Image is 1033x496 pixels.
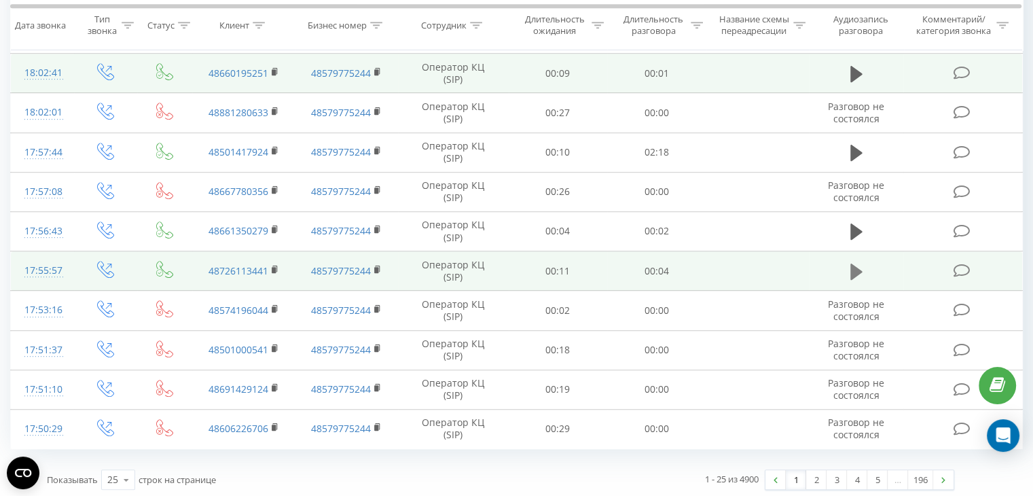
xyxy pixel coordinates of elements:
[24,60,60,86] div: 18:02:41
[311,264,371,277] a: 48579775244
[398,370,509,409] td: Оператор КЦ (SIP)
[209,224,268,237] a: 48661350279
[509,54,607,93] td: 00:09
[398,251,509,291] td: Оператор КЦ (SIP)
[15,20,66,31] div: Дата звонка
[398,132,509,172] td: Оператор КЦ (SIP)
[607,211,706,251] td: 00:02
[209,264,268,277] a: 48726113441
[147,20,175,31] div: Статус
[509,409,607,448] td: 00:29
[398,93,509,132] td: Оператор КЦ (SIP)
[47,474,98,486] span: Показывать
[828,100,884,125] span: Разговор не состоялся
[398,172,509,211] td: Оператор КЦ (SIP)
[209,106,268,119] a: 48881280633
[828,337,884,362] span: Разговор не состоялся
[607,54,706,93] td: 00:01
[24,297,60,323] div: 17:53:16
[311,383,371,395] a: 48579775244
[209,383,268,395] a: 48691429124
[24,139,60,166] div: 17:57:44
[828,376,884,402] span: Разговор не состоялся
[219,20,249,31] div: Клиент
[913,14,993,37] div: Комментарий/категория звонка
[806,470,827,489] a: 2
[607,370,706,409] td: 00:00
[311,145,371,158] a: 48579775244
[509,172,607,211] td: 00:26
[24,258,60,284] div: 17:55:57
[209,304,268,317] a: 48574196044
[311,106,371,119] a: 48579775244
[209,145,268,158] a: 48501417924
[209,343,268,356] a: 48501000541
[719,14,790,37] div: Название схемы переадресации
[209,422,268,435] a: 48606226706
[24,99,60,126] div: 18:02:01
[821,14,901,37] div: Аудиозапись разговора
[308,20,367,31] div: Бизнес номер
[521,14,589,37] div: Длительность ожидания
[311,185,371,198] a: 48579775244
[987,419,1019,452] div: Open Intercom Messenger
[607,291,706,330] td: 00:00
[607,330,706,370] td: 00:00
[311,224,371,237] a: 48579775244
[398,409,509,448] td: Оператор КЦ (SIP)
[607,251,706,291] td: 00:04
[24,179,60,205] div: 17:57:08
[607,132,706,172] td: 02:18
[607,409,706,448] td: 00:00
[847,470,867,489] a: 4
[209,185,268,198] a: 48667780356
[908,470,933,489] a: 196
[398,211,509,251] td: Оператор КЦ (SIP)
[786,470,806,489] a: 1
[311,422,371,435] a: 48579775244
[607,172,706,211] td: 00:00
[398,54,509,93] td: Оператор КЦ (SIP)
[398,291,509,330] td: Оператор КЦ (SIP)
[509,132,607,172] td: 00:10
[509,370,607,409] td: 00:19
[107,473,118,486] div: 25
[509,330,607,370] td: 00:18
[24,337,60,364] div: 17:51:37
[421,20,467,31] div: Сотрудник
[828,416,884,441] span: Разговор не состоялся
[827,470,847,489] a: 3
[888,470,908,489] div: …
[867,470,888,489] a: 5
[139,474,216,486] span: строк на странице
[509,251,607,291] td: 00:11
[509,291,607,330] td: 00:02
[398,330,509,370] td: Оператор КЦ (SIP)
[828,179,884,204] span: Разговор не состоялся
[311,343,371,356] a: 48579775244
[209,67,268,79] a: 48660195251
[311,67,371,79] a: 48579775244
[619,14,687,37] div: Длительность разговора
[828,298,884,323] span: Разговор не состоялся
[24,376,60,403] div: 17:51:10
[509,93,607,132] td: 00:27
[509,211,607,251] td: 00:04
[607,93,706,132] td: 00:00
[24,416,60,442] div: 17:50:29
[7,457,39,489] button: Open CMP widget
[705,472,759,486] div: 1 - 25 из 4900
[86,14,117,37] div: Тип звонка
[311,304,371,317] a: 48579775244
[24,218,60,245] div: 17:56:43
